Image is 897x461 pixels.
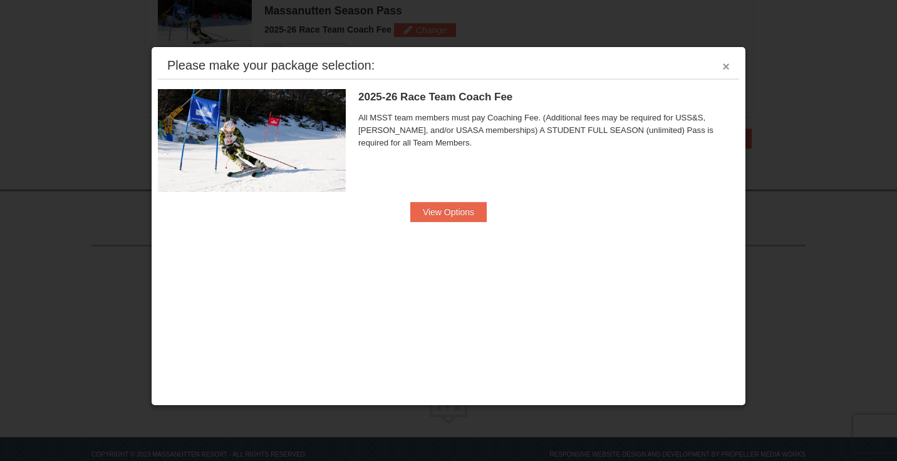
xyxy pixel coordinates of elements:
[167,59,375,72] div: Please make your package selection:
[158,89,346,192] img: 6619937-211-5c6956ec.jpg
[722,60,730,73] button: ×
[358,91,739,103] h5: 2025-26 Race Team Coach Fee
[358,112,739,149] span: All MSST team members must pay Coaching Fee. (Additional fees may be required for USS&S, [PERSON_...
[410,202,487,222] button: View Options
